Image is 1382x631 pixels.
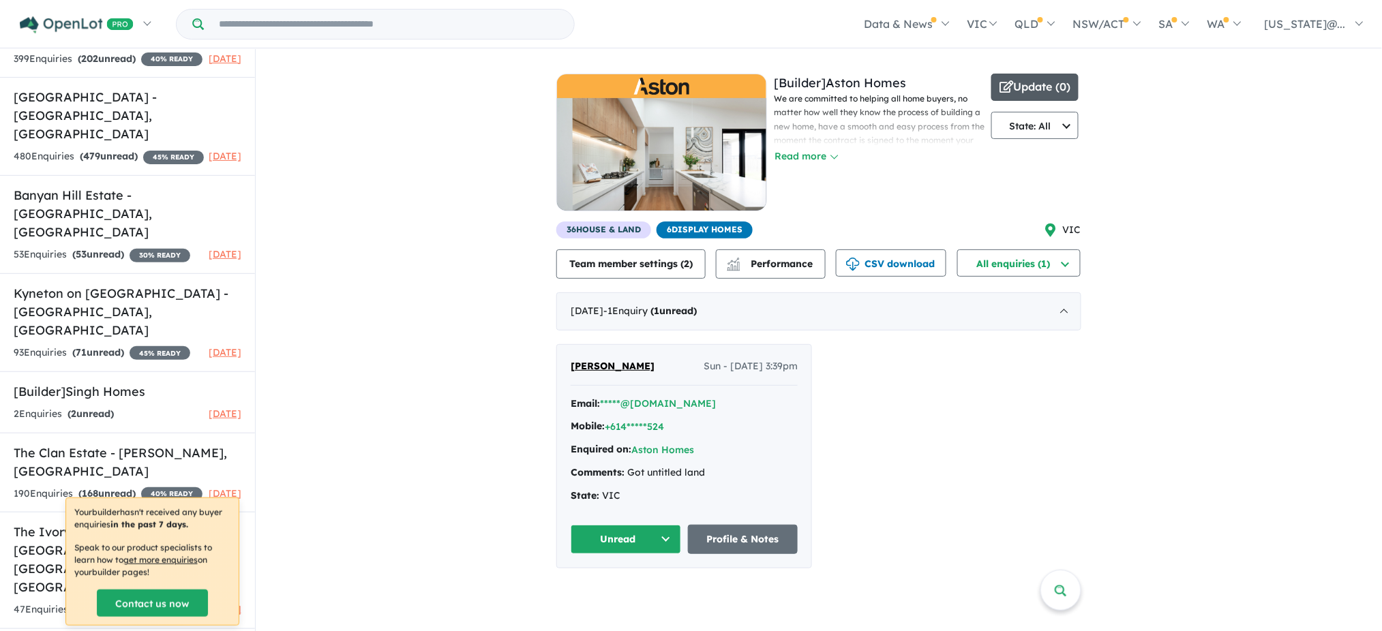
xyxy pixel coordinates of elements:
img: Aston Homes [634,78,689,95]
span: - 1 Enquir y [603,305,697,317]
strong: ( unread) [67,407,114,420]
span: Sun - [DATE] 3:39pm [704,358,798,375]
div: 93 Enquir ies [14,345,190,361]
span: 168 [82,487,98,499]
h5: Kyneton on [GEOGRAPHIC_DATA] - [GEOGRAPHIC_DATA] , [GEOGRAPHIC_DATA] [14,284,241,339]
a: Aston HomesAston Homes [556,74,767,221]
div: 480 Enquir ies [14,149,204,165]
u: get more enquiries [123,555,198,565]
span: 40 % READY [141,52,202,66]
span: 71 [76,346,87,358]
strong: State: [571,489,599,502]
h5: [Builder] Singh Homes [14,382,241,401]
div: 53 Enquir ies [14,247,190,263]
strong: ( unread) [78,52,136,65]
span: 53 [76,248,87,260]
button: Performance [716,249,826,279]
span: 36 House & Land [556,221,651,238]
h5: The Clan Estate - [PERSON_NAME] , [GEOGRAPHIC_DATA] [14,444,241,480]
strong: ( unread) [72,248,124,260]
span: 2 [684,258,689,270]
div: VIC [571,488,798,504]
a: [PERSON_NAME] [571,358,655,375]
a: Profile & Notes [688,525,798,554]
img: line-chart.svg [727,258,740,265]
h5: [GEOGRAPHIC_DATA] - [GEOGRAPHIC_DATA] , [GEOGRAPHIC_DATA] [14,88,241,143]
span: 30 % READY [130,249,190,262]
span: 45 % READY [143,151,204,164]
input: Try estate name, suburb, builder or developer [207,10,571,39]
button: Aston Homes [631,443,694,457]
strong: Email: [571,397,600,410]
span: [DATE] [209,52,241,65]
img: bar-chart.svg [727,262,740,271]
span: [DATE] [209,150,241,162]
div: Got untitled land [571,465,798,481]
span: Performance [729,258,813,270]
span: [DATE] [209,248,241,260]
div: [DATE] [556,292,1081,330]
div: 47 Enquir ies [14,602,187,618]
p: We are committed to helping all home buyers, no matter how well they know the process of building... [774,92,985,231]
strong: Mobile: [571,420,605,432]
strong: ( unread) [80,150,138,162]
span: 1 [654,305,659,317]
span: [US_STATE]@... [1265,17,1346,31]
span: 479 [83,150,100,162]
span: [DATE] [209,487,241,499]
img: Aston Homes [557,98,766,211]
p: Speak to our product specialists to learn how to on your builder pages ! [74,542,230,579]
a: [Builder]Aston Homes [774,75,906,91]
span: [PERSON_NAME] [571,360,655,372]
span: 45 % READY [130,346,190,360]
strong: ( unread) [72,346,124,358]
strong: ( unread) [650,305,697,317]
h5: Banyan Hill Estate - [GEOGRAPHIC_DATA] , [GEOGRAPHIC_DATA] [14,186,241,241]
img: Openlot PRO Logo White [20,16,134,33]
button: Read more [774,149,838,164]
button: State: All [991,112,1079,139]
button: CSV download [836,249,946,277]
span: 202 [81,52,98,65]
button: Team member settings (2) [556,249,706,279]
span: [DATE] [209,407,241,420]
strong: Enquired on: [571,443,631,455]
button: Update (0) [991,74,1079,101]
strong: Comments: [571,466,625,478]
div: 2 Enquir ies [14,406,114,422]
span: 40 % READY [141,487,202,501]
button: Unread [571,525,681,554]
a: Aston Homes [631,444,694,456]
div: 190 Enquir ies [14,486,202,502]
h5: The Ivory Project at [GEOGRAPHIC_DATA] - [GEOGRAPHIC_DATA] , [GEOGRAPHIC_DATA] [14,523,241,596]
img: download icon [846,258,860,271]
strong: ( unread) [78,487,136,499]
b: in the past 7 days. [110,519,188,529]
span: 6 Display Homes [657,221,753,238]
span: [DATE] [209,346,241,358]
div: 399 Enquir ies [14,51,202,67]
button: All enquiries (1) [957,249,1081,277]
a: Contact us now [97,589,208,617]
p: Your builder hasn't received any buyer enquiries [74,506,230,531]
span: 2 [71,407,76,420]
span: VIC [1063,222,1081,238]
